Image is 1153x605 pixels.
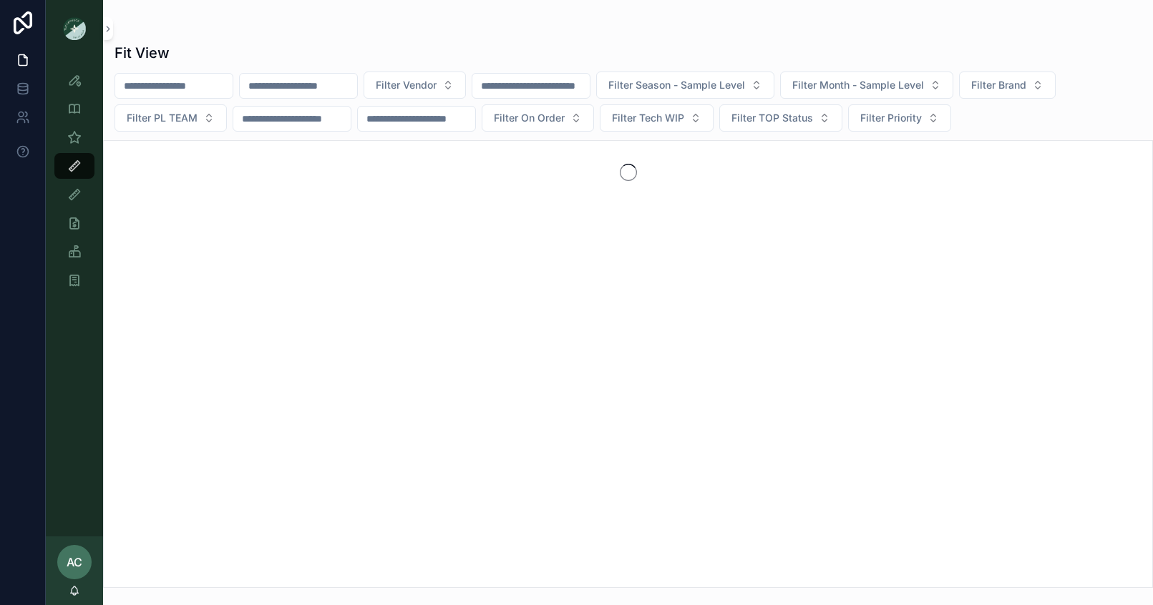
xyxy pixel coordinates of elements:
[719,104,842,132] button: Select Button
[494,111,565,125] span: Filter On Order
[482,104,594,132] button: Select Button
[959,72,1056,99] button: Select Button
[612,111,684,125] span: Filter Tech WIP
[731,111,813,125] span: Filter TOP Status
[376,78,437,92] span: Filter Vendor
[860,111,922,125] span: Filter Priority
[46,57,103,312] div: scrollable content
[127,111,198,125] span: Filter PL TEAM
[600,104,714,132] button: Select Button
[67,554,82,571] span: AC
[608,78,745,92] span: Filter Season - Sample Level
[364,72,466,99] button: Select Button
[780,72,953,99] button: Select Button
[596,72,774,99] button: Select Button
[971,78,1026,92] span: Filter Brand
[115,43,170,63] h1: Fit View
[792,78,924,92] span: Filter Month - Sample Level
[63,17,86,40] img: App logo
[115,104,227,132] button: Select Button
[848,104,951,132] button: Select Button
